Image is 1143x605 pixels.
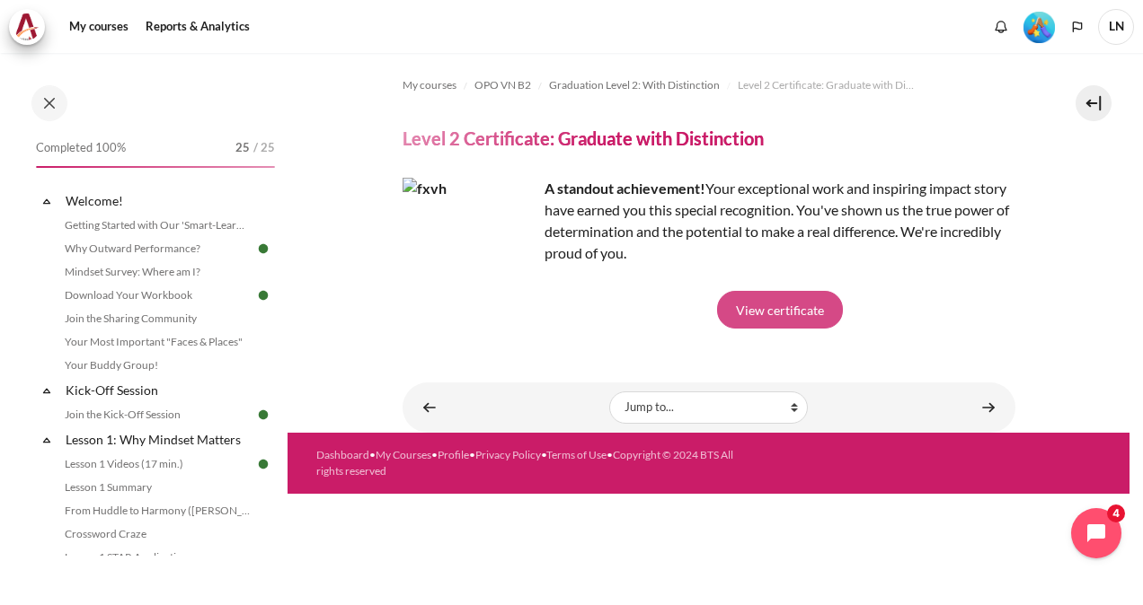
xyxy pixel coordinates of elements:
span: 25 [235,139,250,157]
span: Collapse [38,192,56,210]
a: Why Outward Performance? [59,238,255,259]
span: OPO VN B2 [474,77,531,93]
section: Content [288,53,1130,433]
a: Lesson 1 Videos (17 min.) [59,453,255,475]
a: ◄ STAR Impact Story Video Submission [412,390,447,425]
a: Join the Sharing Community [59,308,255,329]
a: OPO VN B2 [474,75,531,96]
div: Show notification window with no new notifications [988,13,1015,40]
a: From Huddle to Harmony ([PERSON_NAME]'s Story) [59,500,255,522]
a: My courses [403,75,456,96]
h4: Level 2 Certificate: Graduate with Distinction [403,127,764,150]
a: User menu [1098,9,1134,45]
a: Lesson 1: Why Mindset Matters [63,427,255,452]
a: Profile [438,448,469,461]
strong: A standout achievement! [545,180,705,197]
a: Level 2 Certificate: Graduate with Distinction [738,75,917,96]
a: Welcome! [63,189,255,213]
img: Done [255,241,271,257]
a: Mindset Survey: Where am I? [59,261,255,283]
a: View certificate [717,291,843,329]
img: Architeck [14,13,40,40]
a: Your Buddy Group! [59,355,255,376]
a: Crossword Craze [59,523,255,545]
a: Download Your Workbook [59,285,255,306]
img: Done [255,287,271,303]
img: Done [255,407,271,423]
span: / 25 [253,139,275,157]
a: Kick-Off Session [63,378,255,402]
img: fxvh [403,178,537,312]
span: LN [1098,9,1134,45]
span: Collapse [38,381,56,399]
a: Reports & Analytics [139,9,256,45]
a: Terms of Use [546,448,607,461]
div: Level #5 [1023,10,1055,43]
span: Level 2 Certificate: Graduate with Distinction [738,77,917,93]
a: Join the Kick-Off Session [59,404,255,425]
a: Privacy Policy [475,448,541,461]
span: Completed 100% [36,139,126,157]
img: Done [255,456,271,472]
a: Architeck Architeck [9,9,54,45]
img: Level #5 [1023,12,1055,43]
div: • • • • • [316,447,738,479]
a: Dashboard [316,448,369,461]
a: Level #5 [1016,10,1062,43]
a: My courses [63,9,135,45]
a: My Courses [376,448,431,461]
a: Getting Started with Our 'Smart-Learning' Platform [59,215,255,236]
div: 100% [36,166,275,168]
span: Graduation Level 2: With Distinction [549,77,720,93]
nav: Navigation bar [403,71,1015,100]
a: Join the Impact Presentation Lab ► [970,390,1006,425]
a: Your Most Important "Faces & Places" [59,331,255,353]
a: Lesson 1 Summary [59,477,255,498]
button: Languages [1064,13,1091,40]
span: My courses [403,77,456,93]
a: Lesson 1 STAR Application [59,547,255,568]
a: Graduation Level 2: With Distinction [549,75,720,96]
div: Your exceptional work and inspiring impact story have earned you this special recognition. You've... [403,178,1015,264]
span: Collapse [38,431,56,449]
